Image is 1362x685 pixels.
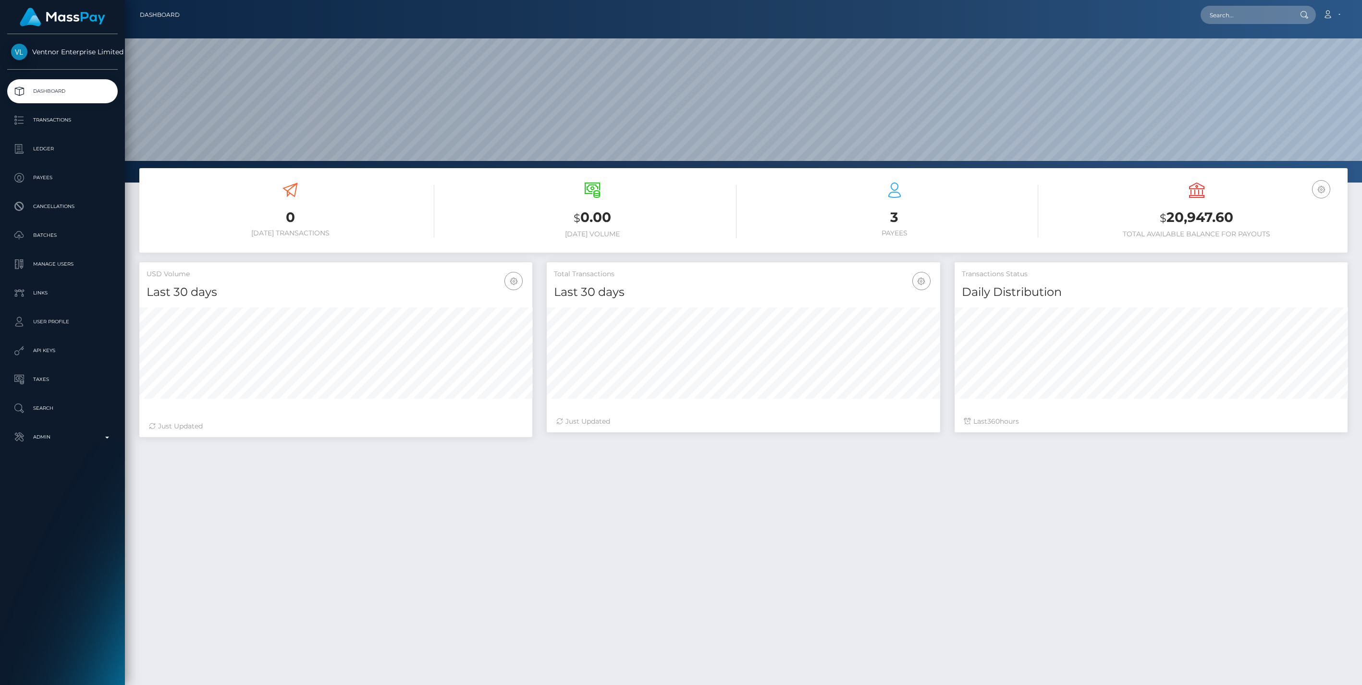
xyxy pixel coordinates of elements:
h3: 3 [751,208,1039,227]
p: Admin [11,430,114,444]
p: Ledger [11,142,114,156]
h3: 0 [147,208,434,227]
a: Dashboard [140,5,180,25]
a: Batches [7,223,118,247]
a: Ledger [7,137,118,161]
a: User Profile [7,310,118,334]
a: Search [7,396,118,420]
p: Links [11,286,114,300]
h6: [DATE] Volume [449,230,736,238]
div: Just Updated [149,421,523,431]
h5: Transactions Status [962,269,1340,279]
h5: Total Transactions [554,269,933,279]
p: API Keys [11,343,114,358]
p: Transactions [11,113,114,127]
p: Batches [11,228,114,243]
h3: 20,947.60 [1053,208,1340,228]
img: Ventnor Enterprise Limited [11,44,27,60]
a: Dashboard [7,79,118,103]
a: Transactions [7,108,118,132]
p: Taxes [11,372,114,387]
a: Links [7,281,118,305]
small: $ [574,211,580,225]
a: Cancellations [7,195,118,219]
h3: 0.00 [449,208,736,228]
p: Cancellations [11,199,114,214]
h5: USD Volume [147,269,525,279]
div: Last hours [964,416,1338,427]
small: $ [1160,211,1166,225]
h4: Daily Distribution [962,284,1340,301]
p: Manage Users [11,257,114,271]
h4: Last 30 days [554,284,933,301]
img: MassPay Logo [20,8,105,26]
h6: Payees [751,229,1039,237]
a: Manage Users [7,252,118,276]
div: Just Updated [556,416,930,427]
a: API Keys [7,339,118,363]
span: Ventnor Enterprise Limited [7,48,118,56]
a: Payees [7,166,118,190]
a: Admin [7,425,118,449]
h6: Total Available Balance for Payouts [1053,230,1340,238]
p: Payees [11,171,114,185]
input: Search... [1201,6,1291,24]
p: Dashboard [11,84,114,98]
a: Taxes [7,367,118,391]
span: 360 [987,417,1000,426]
p: User Profile [11,315,114,329]
h4: Last 30 days [147,284,525,301]
p: Search [11,401,114,416]
h6: [DATE] Transactions [147,229,434,237]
